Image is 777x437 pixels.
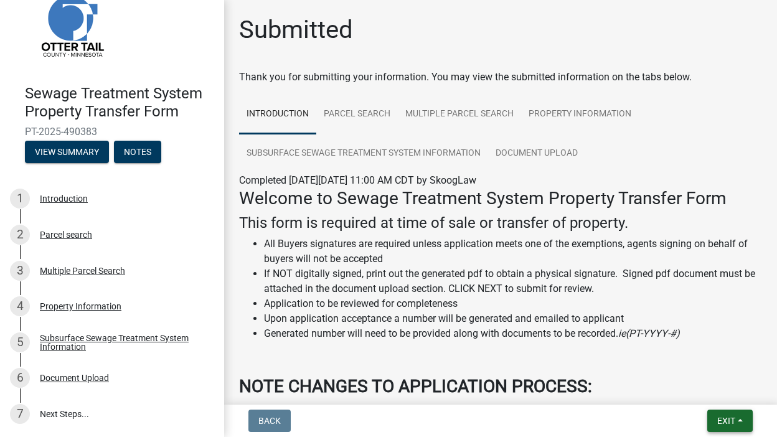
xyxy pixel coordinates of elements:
a: Subsurface Sewage Treatment System Information [239,134,488,174]
li: If NOT digitally signed, print out the generated pdf to obtain a physical signature. Signed pdf d... [264,266,762,296]
div: 4 [10,296,30,316]
li: Upon application acceptance a number will be generated and emailed to applicant [264,311,762,326]
div: 6 [10,368,30,388]
a: Parcel search [316,95,398,134]
wm-modal-confirm: Summary [25,148,109,157]
h4: This form is required at time of sale or transfer of property. [239,214,762,232]
li: Application to be reviewed for completeness [264,296,762,311]
div: Introduction [40,194,88,203]
div: 5 [10,332,30,352]
span: Exit [717,416,735,426]
div: 1 [10,189,30,209]
wm-modal-confirm: Notes [114,148,161,157]
h1: Submitted [239,15,353,45]
a: Multiple Parcel Search [398,95,521,134]
i: ie(PT-YYYY-#) [618,327,680,339]
li: All Buyers signatures are required unless application meets one of the exemptions, agents signing... [264,237,762,266]
h3: Welcome to Sewage Treatment System Property Transfer Form [239,188,762,209]
a: Document Upload [488,134,585,174]
div: Thank you for submitting your information. You may view the submitted information on the tabs below. [239,70,762,85]
div: Document Upload [40,374,109,382]
div: 2 [10,225,30,245]
span: Completed [DATE][DATE] 11:00 AM CDT by SkoogLaw [239,174,476,186]
div: Multiple Parcel Search [40,266,125,275]
button: Exit [707,410,753,432]
div: 7 [10,404,30,424]
div: Subsurface Sewage Treatment System Information [40,334,204,351]
span: PT-2025-490383 [25,126,199,138]
button: Notes [114,141,161,163]
li: Generated number will need to be provided along with documents to be recorded. [264,326,762,341]
div: Property Information [40,302,121,311]
button: Back [248,410,291,432]
div: 3 [10,261,30,281]
span: Back [258,416,281,426]
a: Property Information [521,95,639,134]
a: Introduction [239,95,316,134]
h4: Sewage Treatment System Property Transfer Form [25,85,214,121]
button: View Summary [25,141,109,163]
div: Parcel search [40,230,92,239]
strong: NOTE CHANGES TO APPLICATION PROCESS: [239,376,592,397]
